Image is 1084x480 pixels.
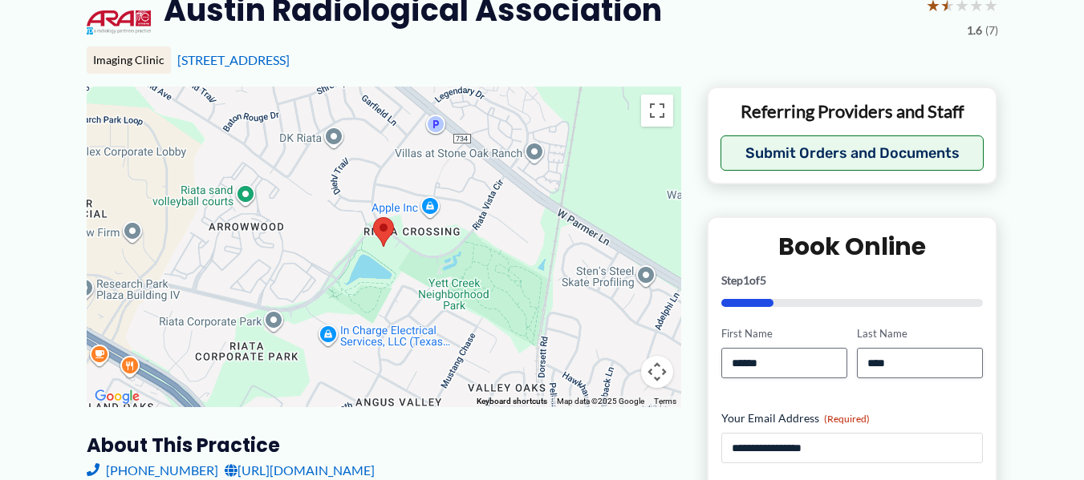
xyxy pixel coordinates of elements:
[824,413,870,425] span: (Required)
[87,46,171,74] div: Imaging Clinic
[641,95,673,127] button: Toggle fullscreen view
[743,273,749,287] span: 1
[721,275,984,286] p: Step of
[985,20,998,41] span: (7)
[721,135,985,171] button: Submit Orders and Documents
[721,231,984,262] h2: Book Online
[721,326,847,341] label: First Name
[557,397,644,405] span: Map data ©2025 Google
[967,20,982,41] span: 1.6
[177,52,290,67] a: [STREET_ADDRESS]
[721,410,984,426] label: Your Email Address
[760,273,766,287] span: 5
[87,433,681,458] h3: About this practice
[721,100,985,123] p: Referring Providers and Staff
[641,356,673,388] button: Map camera controls
[477,396,547,407] button: Keyboard shortcuts
[91,386,144,407] a: Open this area in Google Maps (opens a new window)
[654,397,676,405] a: Terms (opens in new tab)
[91,386,144,407] img: Google
[857,326,983,341] label: Last Name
